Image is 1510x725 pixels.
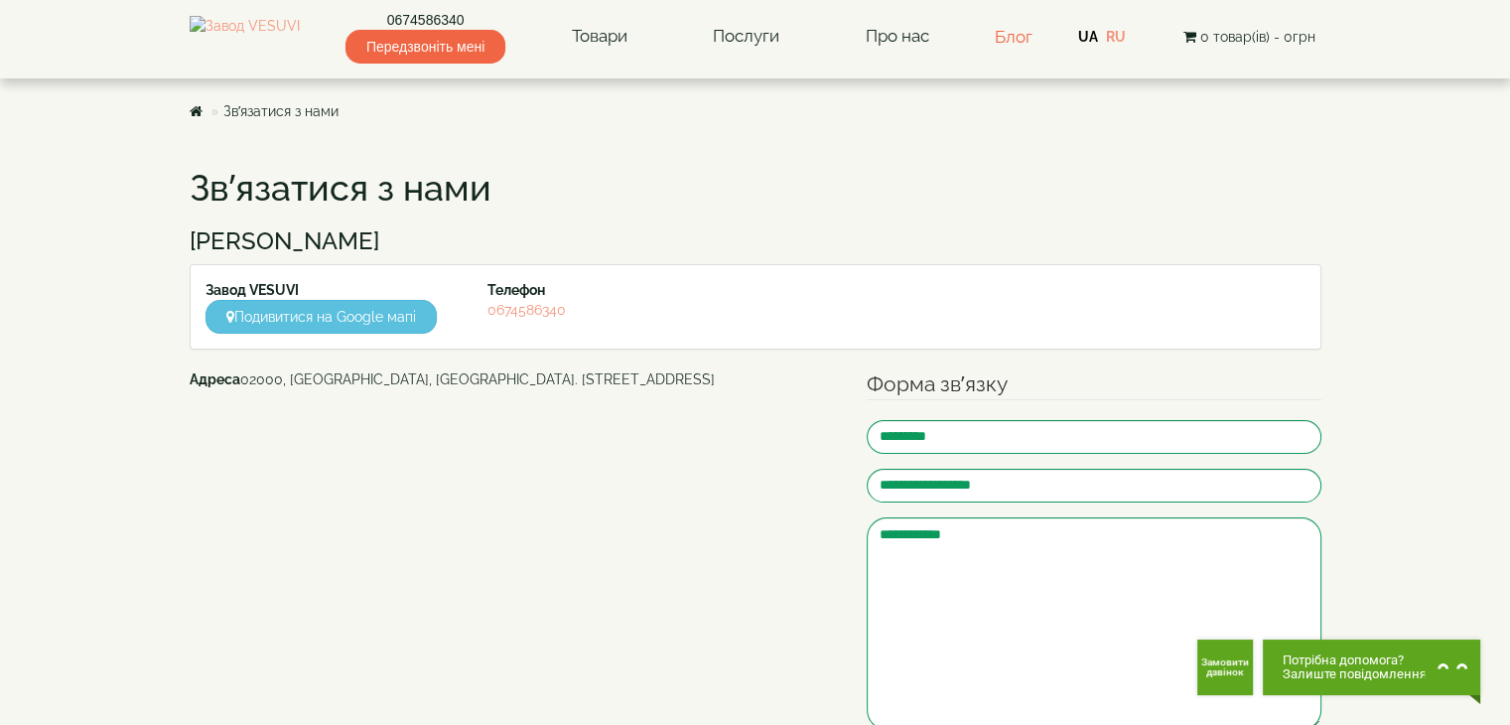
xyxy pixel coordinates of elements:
[345,10,505,30] a: 0674586340
[1106,29,1126,45] a: RU
[1283,653,1427,667] span: Потрібна допомога?
[1283,667,1427,681] span: Залиште повідомлення
[1176,26,1320,48] button: 0 товар(ів) - 0грн
[1197,640,1253,695] button: Get Call button
[190,369,838,389] address: 02000, [GEOGRAPHIC_DATA], [GEOGRAPHIC_DATA]. [STREET_ADDRESS]
[345,30,505,64] span: Передзвоніть мені
[487,302,566,318] a: 0674586340
[190,371,240,387] b: Адреса
[206,300,437,334] a: Подивитися на Google мапі
[1199,29,1314,45] span: 0 товар(ів) - 0грн
[206,282,299,298] strong: Завод VESUVI
[223,103,339,119] a: Зв’язатися з нами
[693,14,799,60] a: Послуги
[190,169,1321,209] h1: Зв’язатися з нами
[867,369,1321,400] legend: Форма зв’язку
[995,27,1032,47] a: Блог
[1201,657,1249,677] span: Замовити дзвінок
[1263,640,1480,695] button: Chat button
[845,14,948,60] a: Про нас
[552,14,647,60] a: Товари
[190,16,300,58] img: Завод VESUVI
[1078,29,1098,45] a: UA
[190,228,1321,254] h3: [PERSON_NAME]
[487,282,545,298] strong: Телефон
